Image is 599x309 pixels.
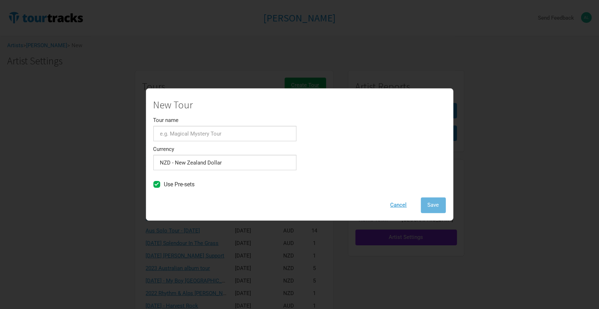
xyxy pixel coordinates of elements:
button: Save [421,197,446,213]
h1: New Tour [153,99,296,111]
span: Use Pre-sets [164,181,195,188]
span: Save [428,202,439,208]
label: Currency [153,147,175,152]
a: Cancel [384,202,414,208]
button: Cancel [384,197,414,213]
label: Tour name [153,118,179,123]
input: e.g. Magical Mystery Tour [153,126,296,141]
